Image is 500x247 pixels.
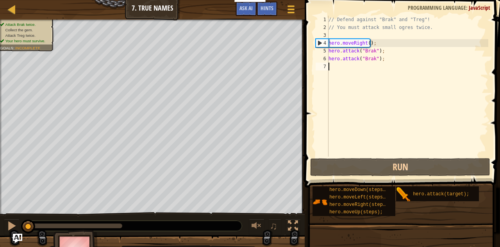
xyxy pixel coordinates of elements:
[329,202,391,207] span: hero.moveRight(steps);
[236,2,257,16] button: Ask AI
[316,39,329,47] div: 4
[5,28,33,32] span: Collect the gem.
[408,4,466,11] span: Programming language
[316,63,329,70] div: 7
[249,219,264,235] button: Adjust volume
[268,219,282,235] button: ♫
[329,187,388,193] span: hero.moveDown(steps);
[316,23,329,31] div: 2
[466,4,469,11] span: :
[261,4,273,12] span: Hints
[270,220,278,232] span: ♫
[13,46,15,50] span: :
[316,31,329,39] div: 3
[310,158,491,176] button: Run
[316,16,329,23] div: 1
[239,4,253,12] span: Ask AI
[469,4,490,11] span: JavaScript
[396,187,411,202] img: portrait.png
[413,191,469,197] span: hero.attack(target);
[281,2,301,20] button: Show game menu
[329,195,388,200] span: hero.moveLeft(steps);
[5,33,35,38] span: Attack Treg twice.
[5,22,36,27] span: Attack Brak twice.
[15,46,40,50] span: Incomplete
[316,55,329,63] div: 6
[13,234,22,243] button: Ask AI
[4,219,20,235] button: Ctrl + P: Pause
[5,39,45,43] span: Your hero must survive.
[329,209,383,215] span: hero.moveUp(steps);
[312,195,327,209] img: portrait.png
[285,219,301,235] button: Toggle fullscreen
[316,47,329,55] div: 5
